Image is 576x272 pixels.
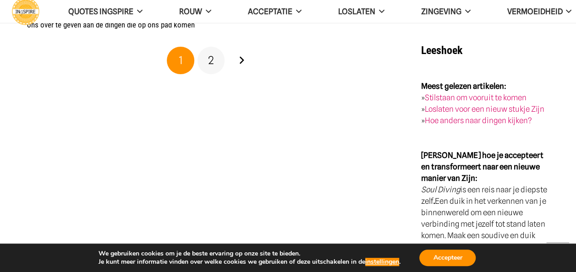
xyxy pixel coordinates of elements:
a: Hoe anders naar dingen kijken? [425,116,532,125]
span: Acceptatie [248,7,292,16]
span: Pagina 1 [167,47,194,74]
span: QUOTES INGSPIRE [68,7,133,16]
span: 2 [208,54,214,67]
button: Accepteer [419,250,476,266]
strong: Meest gelezen artikelen: [421,82,506,91]
span: Zingeving [421,7,461,16]
p: We gebruiken cookies om je de beste ervaring op onze site te bieden. [99,250,400,258]
p: Je kunt meer informatie vinden over welke cookies we gebruiken of deze uitschakelen in de . [99,258,400,266]
a: Pagina 2 [197,47,225,74]
span: 1 [179,54,183,67]
strong: . [433,196,435,206]
span: VERMOEIDHEID [507,7,562,16]
a: Terug naar top [546,242,569,265]
em: Soul Diving [421,185,460,194]
a: Loslaten voor een nieuw stukje Zijn [425,104,544,114]
p: » » » [421,81,549,126]
a: Stilstaan om vooruit te komen [425,93,527,102]
span: ROUW [179,7,202,16]
span: Loslaten [338,7,375,16]
strong: Leeshoek [421,44,462,57]
button: instellingen [365,258,399,266]
strong: [PERSON_NAME] hoe je accepteert en transformeert naar een nieuwe manier van Zijn: [421,151,543,183]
